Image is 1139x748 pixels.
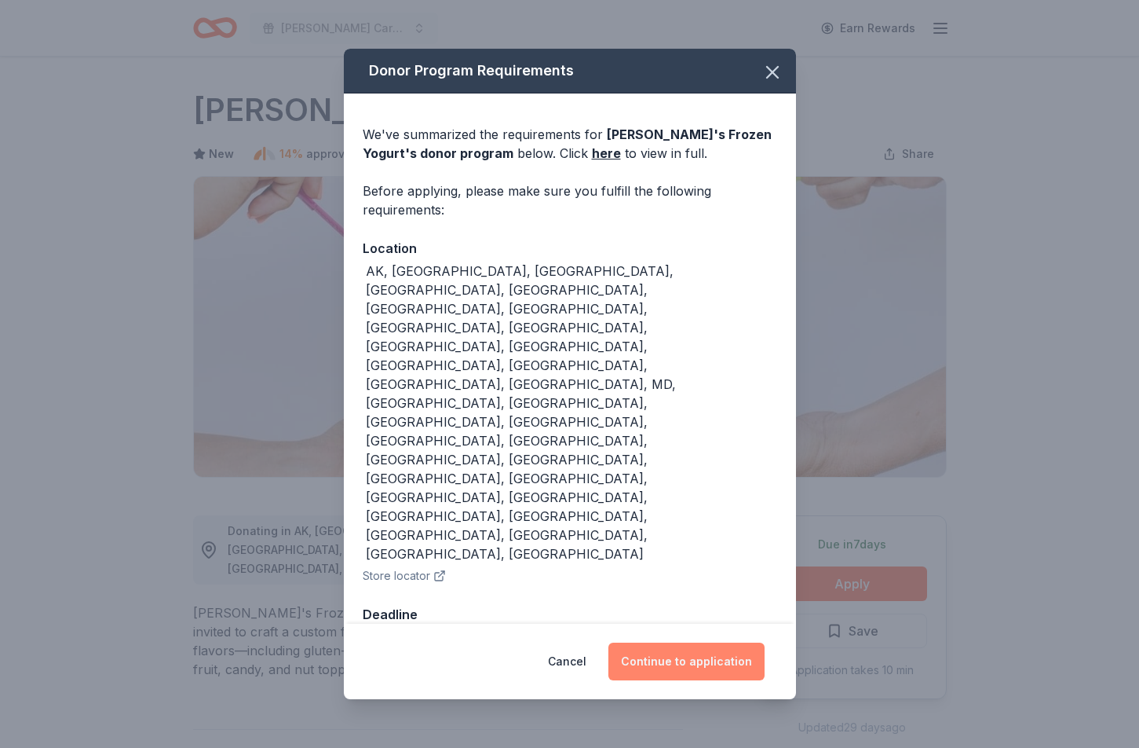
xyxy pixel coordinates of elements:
[344,49,796,93] div: Donor Program Requirements
[592,144,621,163] a: here
[363,238,777,258] div: Location
[363,181,777,219] div: Before applying, please make sure you fulfill the following requirements:
[363,566,446,585] button: Store locator
[363,604,777,625] div: Deadline
[366,262,777,563] div: AK, [GEOGRAPHIC_DATA], [GEOGRAPHIC_DATA], [GEOGRAPHIC_DATA], [GEOGRAPHIC_DATA], [GEOGRAPHIC_DATA]...
[363,125,777,163] div: We've summarized the requirements for below. Click to view in full.
[608,643,765,680] button: Continue to application
[548,643,586,680] button: Cancel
